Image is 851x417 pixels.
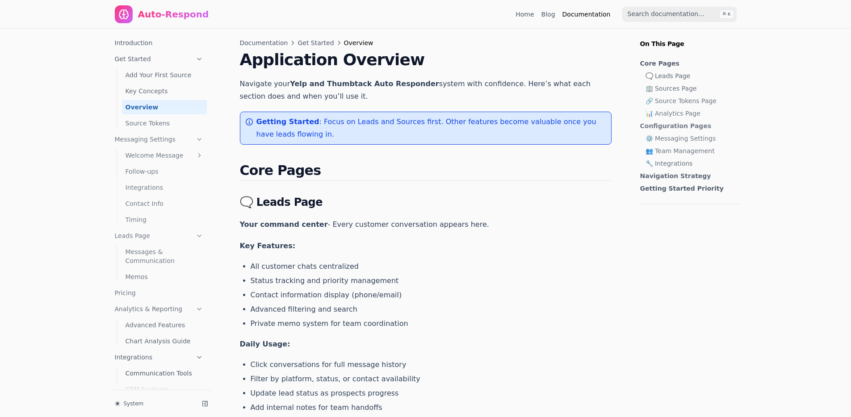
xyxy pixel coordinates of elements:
[122,382,207,396] a: CRM Systems
[640,184,736,193] a: Getting Started Priority
[240,38,288,47] a: Documentation
[240,242,296,250] strong: Key Features:
[640,121,736,130] a: Configuration Pages
[646,109,736,118] a: 📊 Analytics Page
[122,84,207,98] a: Key Concepts
[122,366,207,380] a: Communication Tools
[111,397,195,410] button: System
[646,134,736,143] a: ⚙️ Messaging Settings
[122,318,207,332] a: Advanced Features
[122,270,207,284] a: Memos
[640,171,736,180] a: Navigation Strategy
[199,397,211,410] button: Collapse sidebar
[240,195,612,209] h3: 🗨️ Leads Page
[122,180,207,195] a: Integrations
[541,10,555,19] a: Blog
[646,96,736,105] a: 🔗 Source Tokens Page
[240,220,328,229] strong: Your command center
[251,275,612,286] li: Status tracking and priority management
[122,164,207,179] a: Follow-ups
[111,350,207,364] a: Integrations
[516,10,534,19] a: Home
[240,78,612,103] p: Navigate your system with confidence. Here’s what each section does and when you’ll use it.
[251,304,612,315] li: Advanced filtering and search
[122,245,207,268] a: Messages & Communication
[115,5,209,23] a: Home page
[646,71,736,80] a: 🗨️ Leads Page
[138,8,209,21] div: Auto-Respond
[111,302,207,316] a: Analytics & Reporting
[646,84,736,93] a: 🏢 Sources Page
[251,402,612,413] li: Add internal notes for team handoffs
[111,132,207,146] a: Messaging Settings
[240,340,290,348] strong: Daily Usage:
[240,218,612,231] p: - Every customer conversation appears here.
[646,159,736,168] a: 🔧 Integrations
[256,117,319,126] strong: Getting Started
[111,52,207,66] a: Get Started
[344,38,373,47] span: Overview
[122,213,207,227] a: Timing
[251,388,612,399] li: Update lead status as prospects progress
[622,7,737,22] input: Search documentation…
[240,51,612,69] h1: Application Overview
[122,116,207,130] a: Source Tokens
[251,359,612,370] li: Click conversations for full message history
[646,146,736,155] a: 👥 Team Management
[251,290,612,300] li: Contact information display (phone/email)
[251,261,612,272] li: All customer chats centralized
[122,68,207,82] a: Add Your First Source
[122,100,207,114] a: Overview
[633,29,747,48] p: On This Page
[111,36,207,50] a: Introduction
[122,196,207,211] a: Contact Info
[562,10,611,19] a: Documentation
[111,229,207,243] a: Leads Page
[290,79,439,88] strong: Yelp and Thumbtack Auto Responder
[298,38,334,47] a: Get Started
[122,148,207,163] a: Welcome Message
[111,286,207,300] a: Pricing
[251,318,612,329] li: Private memo system for team coordination
[256,116,604,141] p: : Focus on Leads and Sources first. Other features become valuable once you have leads flowing in.
[240,163,612,181] h2: Core Pages
[122,334,207,348] a: Chart Analysis Guide
[640,59,736,68] a: Core Pages
[251,374,612,384] li: Filter by platform, status, or contact availability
